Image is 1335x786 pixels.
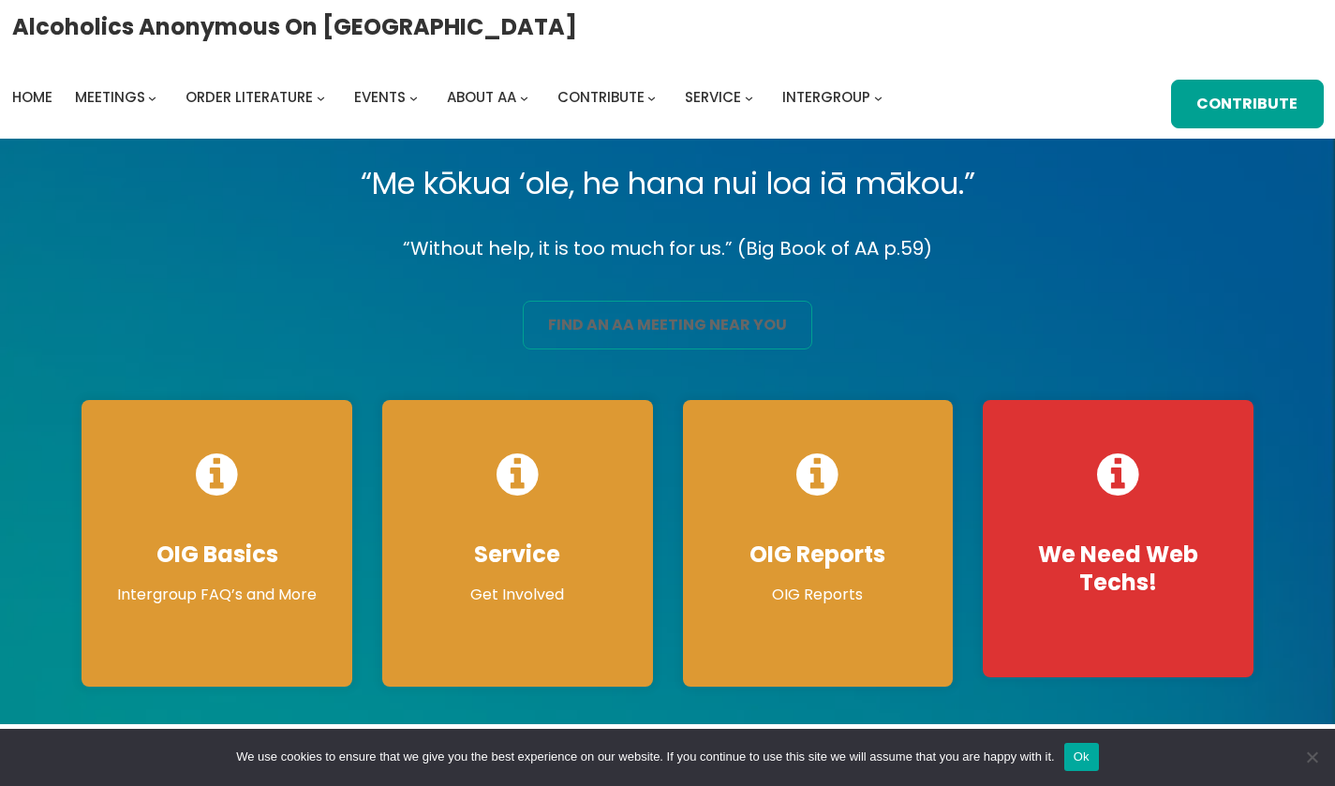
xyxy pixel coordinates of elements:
[557,87,645,107] span: Contribute
[685,84,741,111] a: Service
[702,584,935,606] p: OIG Reports
[745,93,753,101] button: Service submenu
[75,84,145,111] a: Meetings
[100,584,334,606] p: Intergroup FAQ’s and More
[67,157,1268,210] p: “Me kōkua ‘ole, he hana nui loa iā mākou.”
[236,748,1054,766] span: We use cookies to ensure that we give you the best experience on our website. If you continue to ...
[185,87,313,107] span: Order Literature
[447,87,516,107] span: About AA
[874,93,883,101] button: Intergroup submenu
[12,87,52,107] span: Home
[685,87,741,107] span: Service
[447,84,516,111] a: About AA
[1001,541,1235,597] h4: We Need Web Techs!
[557,84,645,111] a: Contribute
[409,93,418,101] button: Events submenu
[702,541,935,569] h4: OIG Reports
[1302,748,1321,766] span: No
[354,87,406,107] span: Events
[148,93,156,101] button: Meetings submenu
[67,232,1268,265] p: “Without help, it is too much for us.” (Big Book of AA p.59)
[401,584,634,606] p: Get Involved
[520,93,528,101] button: About AA submenu
[1171,80,1324,128] a: Contribute
[75,87,145,107] span: Meetings
[523,301,813,349] a: find an aa meeting near you
[401,541,634,569] h4: Service
[317,93,325,101] button: Order Literature submenu
[782,84,870,111] a: Intergroup
[1064,743,1099,771] button: Ok
[12,84,889,111] nav: Intergroup
[354,84,406,111] a: Events
[12,7,577,47] a: Alcoholics Anonymous on [GEOGRAPHIC_DATA]
[782,87,870,107] span: Intergroup
[647,93,656,101] button: Contribute submenu
[12,84,52,111] a: Home
[100,541,334,569] h4: OIG Basics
